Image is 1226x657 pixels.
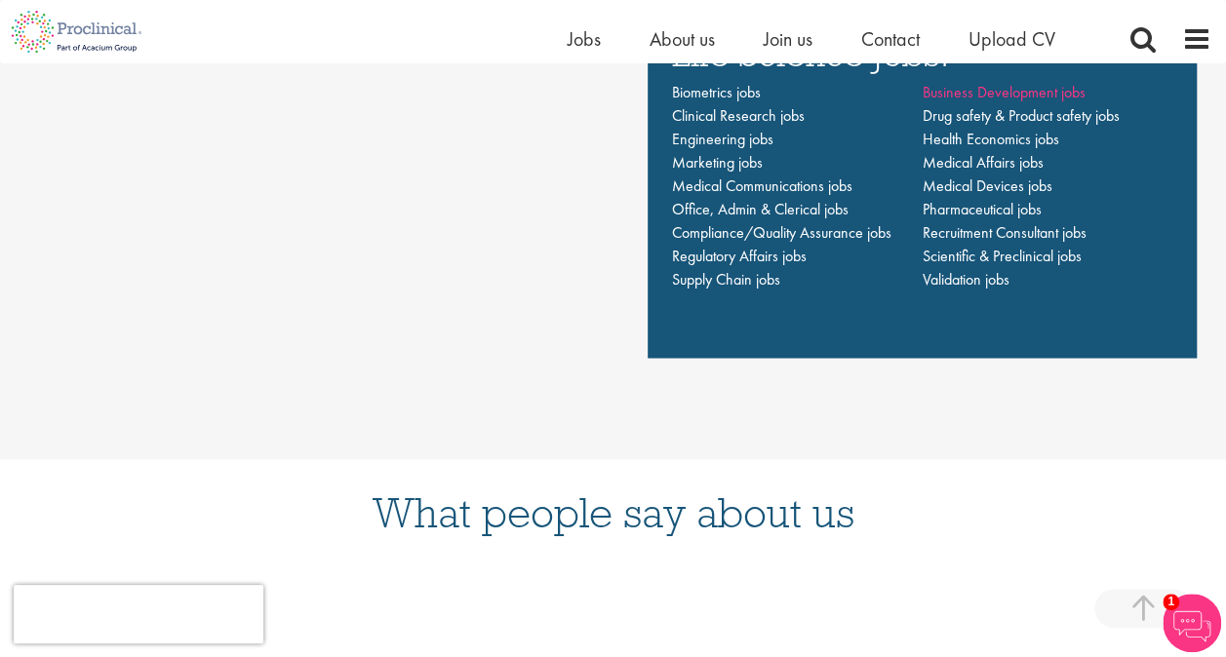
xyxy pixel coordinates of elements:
nav: Main navigation [672,81,1173,291]
a: Supply Chain jobs [672,269,780,290]
a: Marketing jobs [672,152,763,173]
a: Biometrics jobs [672,82,761,102]
a: Pharmaceutical jobs [922,199,1041,219]
h3: Life Science Jobs: [672,35,1173,71]
a: Jobs [568,26,601,52]
a: Medical Affairs jobs [922,152,1043,173]
a: Drug safety & Product safety jobs [922,105,1119,126]
a: Clinical Research jobs [672,105,805,126]
a: Business Development jobs [922,82,1085,102]
a: Health Economics jobs [922,129,1058,149]
a: Upload CV [969,26,1055,52]
a: Medical Communications jobs [672,175,852,196]
img: Chatbot [1163,594,1221,652]
a: Medical Devices jobs [922,175,1051,196]
span: 1 [1163,594,1179,610]
a: Recruitment Consultant jobs [922,222,1086,243]
a: Validation jobs [922,269,1008,290]
a: Office, Admin & Clerical jobs [672,199,849,219]
iframe: reCAPTCHA [14,585,263,643]
a: Engineering jobs [672,129,773,149]
a: Regulatory Affairs jobs [672,246,807,266]
a: Compliance/Quality Assurance jobs [672,222,891,243]
a: Contact [861,26,920,52]
a: Join us [764,26,812,52]
a: Scientific & Preclinical jobs [922,246,1081,266]
a: About us [650,26,715,52]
